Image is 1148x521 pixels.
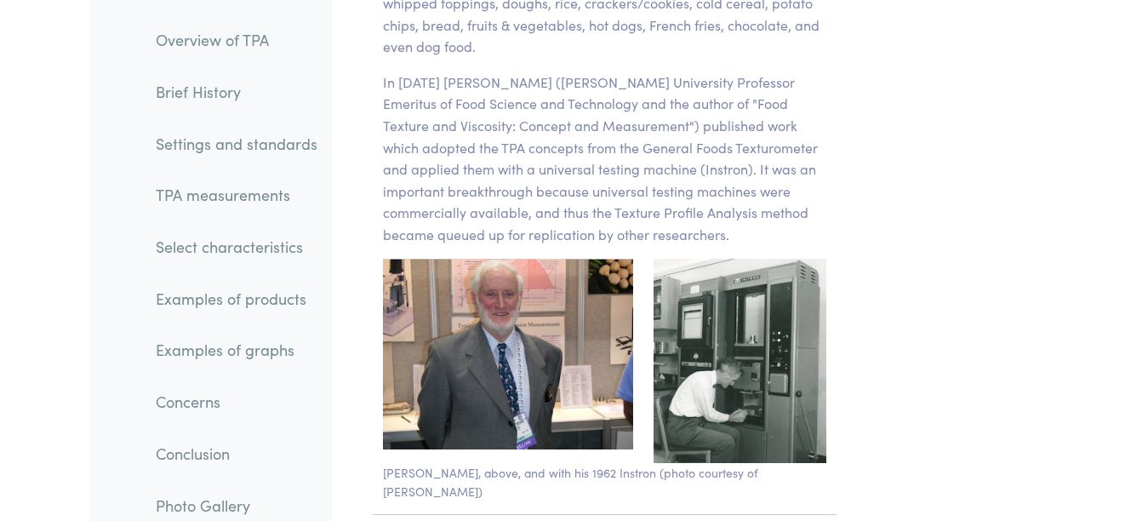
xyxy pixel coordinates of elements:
p: In [DATE] [PERSON_NAME] ([PERSON_NAME] University Professor Emeritus of Food Science and Technolo... [383,72,826,246]
a: Concerns [142,382,331,421]
a: Brief History [142,72,331,112]
a: Settings and standards [142,123,331,163]
p: [PERSON_NAME], above, and with his 1962 Instron (photo courtesy of [PERSON_NAME]) [373,463,837,501]
img: tpa_malcolm_bourne_ttc_booth_ift.jpg [383,259,633,449]
a: Examples of products [142,279,331,318]
a: Select characteristics [142,227,331,266]
a: Conclusion [142,434,331,473]
img: tpa_dr_malcolm_bourne_1962_instron.jpg [654,259,826,462]
a: Examples of graphs [142,330,331,369]
a: TPA measurements [142,175,331,215]
a: Overview of TPA [142,20,331,60]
